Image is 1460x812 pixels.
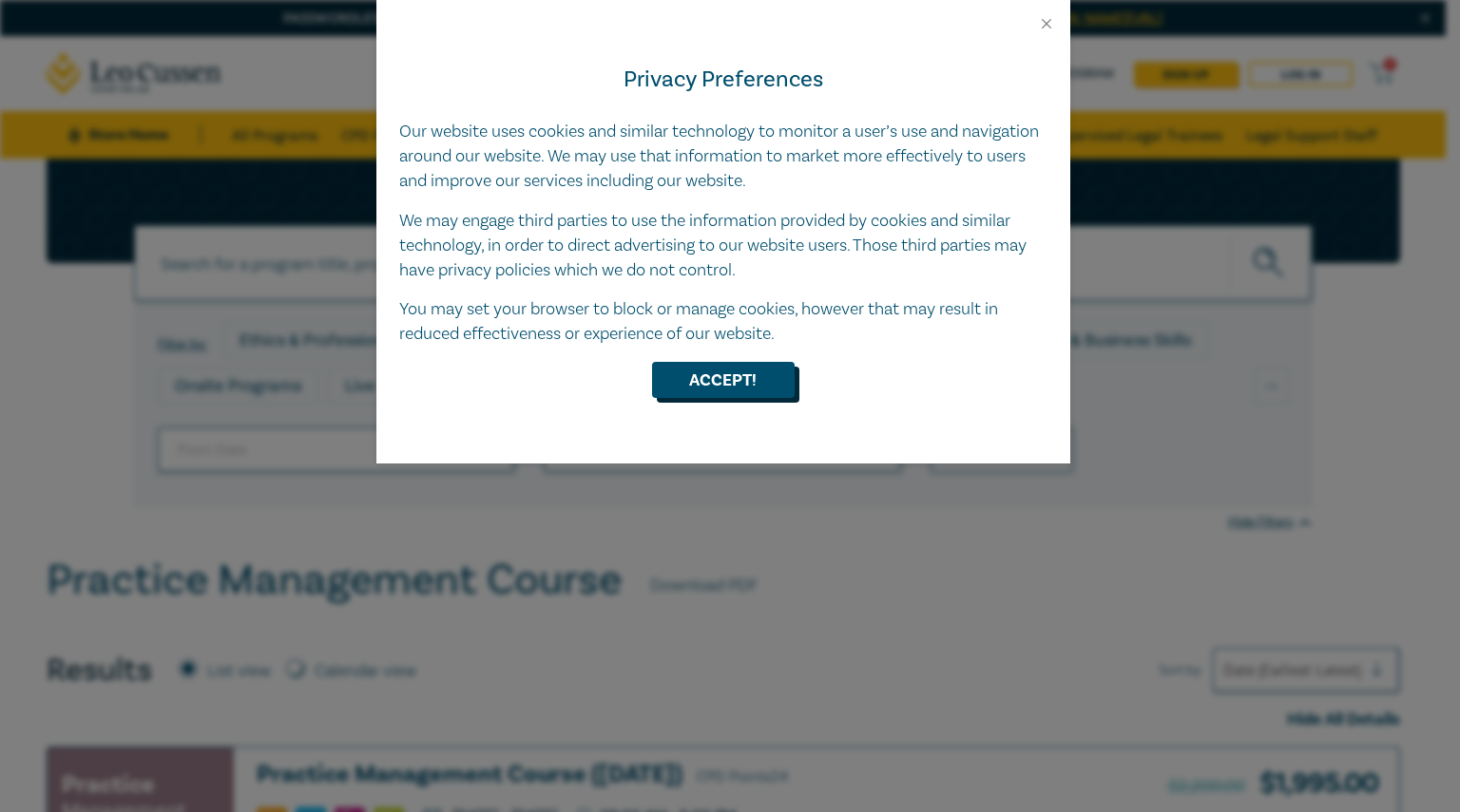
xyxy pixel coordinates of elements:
button: Close [1038,15,1055,32]
p: We may engage third parties to use the information provided by cookies and similar technology, in... [399,209,1047,283]
p: You may set your browser to block or manage cookies, however that may result in reduced effective... [399,297,1047,347]
p: Our website uses cookies and similar technology to monitor a user’s use and navigation around our... [399,120,1047,194]
h4: Privacy Preferences [399,63,1047,97]
button: Accept! [652,362,795,398]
